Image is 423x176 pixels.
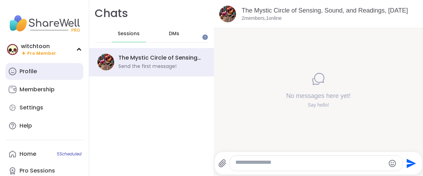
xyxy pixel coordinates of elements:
div: Membership [19,86,55,93]
h4: No messages here yet! [286,91,351,100]
button: Emoji picker [388,159,397,168]
div: Say hello! [286,101,351,108]
div: Home [19,150,36,158]
div: Profile [19,68,37,75]
a: Help [6,117,83,134]
h1: Chats [95,6,128,21]
img: witchtoon [7,44,18,55]
span: DMs [169,30,179,37]
textarea: Type your message [235,159,385,168]
span: Sessions [118,30,140,37]
a: Home5Scheduled [6,146,83,162]
img: The Mystic Circle of Sensing, Sound, and Readings, Sep 04 [97,54,114,70]
img: The Mystic Circle of Sensing, Sound, and Readings, Sep 04 [219,6,236,22]
button: Send [403,155,418,171]
p: 2 members, 1 online [242,15,282,22]
img: ShareWell Nav Logo [6,11,83,36]
a: Profile [6,63,83,80]
div: Help [19,122,32,130]
span: 5 Scheduled [57,151,81,157]
div: Settings [19,104,43,112]
span: Pro Member [27,51,56,56]
a: The Mystic Circle of Sensing, Sound, and Readings, [DATE] [242,7,408,14]
div: witchtoon [21,43,56,50]
a: Settings [6,99,83,116]
a: Membership [6,81,83,98]
div: Pro Sessions [19,167,55,175]
iframe: Spotlight [202,35,208,40]
div: Send the first message! [118,63,177,70]
div: The Mystic Circle of Sensing, Sound, and Readings, [DATE] [118,54,201,62]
